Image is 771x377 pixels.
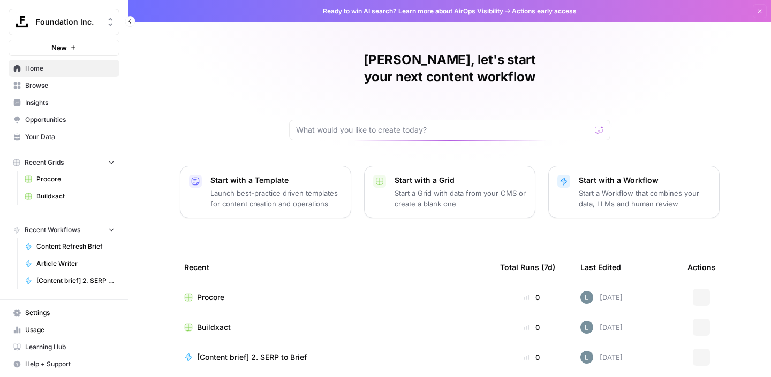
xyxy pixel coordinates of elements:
div: [DATE] [580,291,623,304]
div: Recent [184,252,483,282]
a: Browse [9,77,119,94]
p: Start a Workflow that combines your data, LLMs and human review [579,188,710,209]
button: New [9,40,119,56]
p: Start with a Grid [395,175,526,186]
div: 0 [500,292,563,303]
div: 0 [500,352,563,363]
span: [Content brief] 2. SERP to Brief [36,276,115,286]
span: Actions early access [512,6,577,16]
span: [Content brief] 2. SERP to Brief [197,352,307,363]
img: 8iclr0koeej5t27gwiocqqt2wzy0 [580,291,593,304]
p: Launch best-practice driven templates for content creation and operations [210,188,342,209]
span: Opportunities [25,115,115,125]
div: Total Runs (7d) [500,252,555,282]
a: Usage [9,321,119,338]
span: Buildxact [197,322,231,333]
div: [DATE] [580,321,623,334]
a: Opportunities [9,111,119,128]
button: Recent Grids [9,155,119,171]
a: Learn more [398,7,434,15]
span: Recent Workflows [25,225,80,235]
p: Start a Grid with data from your CMS or create a blank one [395,188,526,209]
span: Recent Grids [25,158,64,167]
div: 0 [500,322,563,333]
a: Article Writer [20,255,119,272]
span: Procore [197,292,224,303]
a: [Content brief] 2. SERP to Brief [20,272,119,289]
span: Your Data [25,132,115,142]
a: Home [9,60,119,77]
span: Insights [25,98,115,107]
a: Procore [184,292,483,303]
span: Usage [25,325,115,335]
img: 8iclr0koeej5t27gwiocqqt2wzy0 [580,321,593,334]
p: Start with a Workflow [579,175,710,186]
span: Article Writer [36,259,115,268]
h1: [PERSON_NAME], let's start your next content workflow [289,51,610,86]
button: Start with a GridStart a Grid with data from your CMS or create a blank one [364,166,535,218]
img: 8iclr0koeej5t27gwiocqqt2wzy0 [580,351,593,364]
span: Settings [25,308,115,318]
a: Buildxact [184,322,483,333]
span: Help + Support [25,359,115,369]
a: [Content brief] 2. SERP to Brief [184,352,483,363]
button: Start with a WorkflowStart a Workflow that combines your data, LLMs and human review [548,166,720,218]
a: Insights [9,94,119,111]
span: Buildxact [36,191,115,201]
button: Start with a TemplateLaunch best-practice driven templates for content creation and operations [180,166,351,218]
a: Procore [20,171,119,188]
span: Learning Hub [25,342,115,352]
button: Help + Support [9,356,119,373]
div: [DATE] [580,351,623,364]
button: Recent Workflows [9,222,119,238]
img: Foundation Inc. Logo [12,12,32,32]
span: Procore [36,174,115,184]
a: Content Refresh Brief [20,238,119,255]
span: Home [25,64,115,73]
div: Actions [687,252,716,282]
p: Start with a Template [210,175,342,186]
a: Buildxact [20,188,119,205]
span: Ready to win AI search? about AirOps Visibility [323,6,503,16]
span: Content Refresh Brief [36,242,115,251]
span: New [51,42,67,53]
a: Learning Hub [9,338,119,356]
a: Settings [9,304,119,321]
span: Browse [25,81,115,90]
span: Foundation Inc. [36,17,101,27]
button: Workspace: Foundation Inc. [9,9,119,35]
div: Last Edited [580,252,621,282]
a: Your Data [9,128,119,145]
input: What would you like to create today? [296,125,591,135]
